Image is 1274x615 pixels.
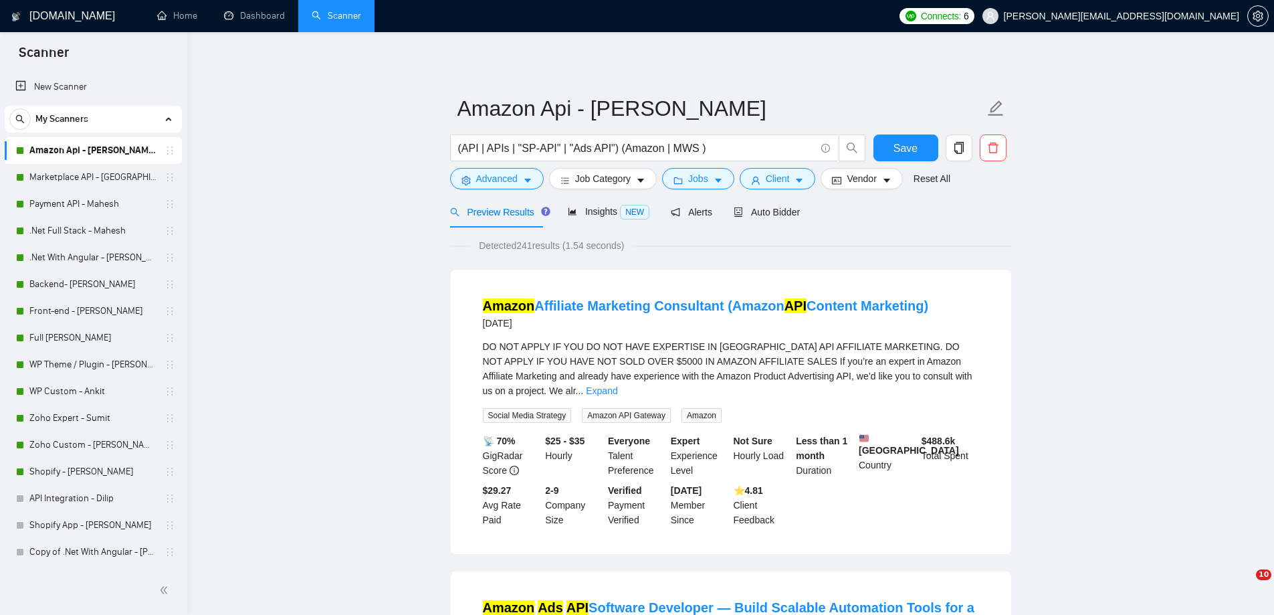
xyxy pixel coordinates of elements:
a: New Scanner [15,74,171,100]
button: userClientcaret-down [740,168,816,189]
a: Expand [586,385,617,396]
span: user [986,11,995,21]
span: area-chart [568,207,577,216]
b: Less than 1 month [796,436,847,461]
span: double-left [159,584,173,597]
div: Total Spent [919,434,982,478]
li: New Scanner [5,74,182,100]
span: caret-down [636,175,645,185]
a: WP Custom - Ankit [29,378,156,405]
div: Talent Preference [605,434,668,478]
div: Experience Level [668,434,731,478]
a: setting [1247,11,1269,21]
button: copy [946,135,972,161]
input: Search Freelance Jobs... [458,140,815,157]
b: 📡 70% [483,436,516,446]
b: ⭐️ 4.81 [734,485,763,496]
span: holder [165,199,175,209]
span: info-circle [821,144,830,153]
span: holder [165,172,175,183]
b: Not Sure [734,436,772,446]
span: ... [576,385,584,396]
a: Reset All [914,171,950,186]
div: Duration [793,434,856,478]
input: Scanner name... [457,92,984,125]
b: [GEOGRAPHIC_DATA] [859,434,959,456]
b: [DATE] [671,485,702,496]
span: holder [165,547,175,557]
b: Expert [671,436,700,446]
span: info-circle [510,466,519,475]
span: holder [165,413,175,424]
span: Connects: [921,9,961,23]
span: Alerts [671,207,712,217]
button: search [9,108,31,130]
mark: Amazon [483,298,535,313]
span: Save [893,140,918,157]
b: Verified [608,485,642,496]
span: setting [461,175,471,185]
button: settingAdvancedcaret-down [450,168,544,189]
span: holder [165,333,175,343]
a: AmazonAffiliate Marketing Consultant (AmazonAPIContent Marketing) [483,298,929,313]
span: holder [165,493,175,504]
span: DO NOT APPLY IF YOU DO NOT HAVE EXPERTISE IN [GEOGRAPHIC_DATA] API AFFILIATE MARKETING. DO NOT AP... [483,341,972,396]
button: barsJob Categorycaret-down [549,168,657,189]
span: search [10,114,30,124]
mark: API [566,600,589,615]
a: Marketplace API - [GEOGRAPHIC_DATA] [29,164,156,191]
b: 2-9 [545,485,558,496]
span: holder [165,226,175,236]
div: GigRadar Score [480,434,543,478]
a: Shopify - [PERSON_NAME] [29,458,156,485]
a: Backend- [PERSON_NAME] [29,271,156,298]
span: copy [946,142,972,154]
span: caret-down [794,175,804,185]
span: NEW [620,205,649,219]
button: idcardVendorcaret-down [821,168,902,189]
span: edit [987,100,1004,117]
span: Job Category [575,171,631,186]
span: setting [1248,11,1268,21]
img: upwork-logo.png [906,11,916,21]
mark: Amazon [483,600,535,615]
b: $ 488.6k [922,436,956,446]
span: caret-down [714,175,723,185]
div: Country [856,434,919,478]
a: homeHome [157,10,197,21]
div: Payment Verified [605,483,668,527]
span: Social Media Strategy [483,408,572,423]
a: searchScanner [312,10,361,21]
b: $25 - $35 [545,436,585,446]
div: DO NOT APPLY IF YOU DO NOT HAVE EXPERTISE IN AMAZON API AFFILIATE MARKETING. DO NOT APPLY IF YOU ... [483,339,979,398]
span: holder [165,279,175,290]
span: folder [673,175,683,185]
span: holder [165,440,175,450]
span: Jobs [688,171,708,186]
img: 🇺🇸 [859,434,869,443]
span: bars [560,175,570,185]
div: Company Size [542,483,605,527]
b: $29.27 [483,485,512,496]
span: Scanner [8,43,80,71]
span: holder [165,252,175,263]
a: Payment API - Mahesh [29,191,156,217]
span: user [751,175,760,185]
a: dashboardDashboard [224,10,285,21]
div: Hourly Load [731,434,794,478]
span: search [450,207,459,217]
span: Detected 241 results (1.54 seconds) [469,238,633,253]
span: Client [766,171,790,186]
div: [DATE] [483,315,929,331]
div: Hourly [542,434,605,478]
a: .Net Full Stack - Mahesh [29,217,156,244]
span: idcard [832,175,841,185]
span: Advanced [476,171,518,186]
a: API Integration - Dilip [29,485,156,512]
span: Preview Results [450,207,546,217]
a: Zoho Custom - [PERSON_NAME] [29,432,156,458]
div: Member Since [668,483,731,527]
li: My Scanners [5,106,182,565]
img: logo [11,6,21,27]
span: holder [165,145,175,156]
